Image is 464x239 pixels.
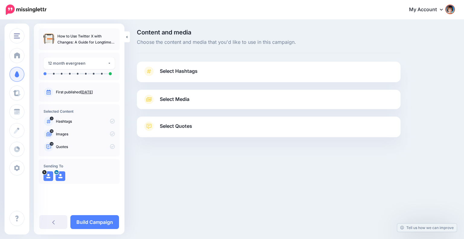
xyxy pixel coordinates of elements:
a: [DATE] [81,90,93,94]
span: Choose the content and media that you'd like to use in this campaign. [137,38,401,46]
p: Hashtags [56,119,115,124]
span: 0 [50,117,53,120]
h4: Sending To [43,164,115,168]
img: user_default_image.png [43,171,53,181]
img: Missinglettr [6,5,47,15]
span: 14 [50,142,54,146]
a: Select Media [143,95,395,104]
p: How to Use Twitter X with Changes: A Guide for Longtime Users [57,33,115,45]
span: Select Hashtags [160,67,198,75]
button: 12 month evergreen [43,57,115,69]
img: 6c9252d014714ea6629634ab5e8f35ec_thumb.jpg [43,33,54,44]
span: Select Quotes [160,122,192,130]
div: 12 month evergreen [48,60,108,67]
p: First published [56,89,115,95]
img: user_default_image.png [56,171,65,181]
img: menu.png [14,33,20,39]
p: Images [56,131,115,137]
h4: Selected Content [43,109,115,114]
p: Quotes [56,144,115,150]
a: Select Quotes [143,121,395,137]
a: Tell us how we can improve [397,224,457,232]
a: Select Hashtags [143,66,395,82]
span: Select Media [160,95,189,103]
a: My Account [403,2,455,17]
span: Content and media [137,29,401,35]
span: 10 [50,129,53,133]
